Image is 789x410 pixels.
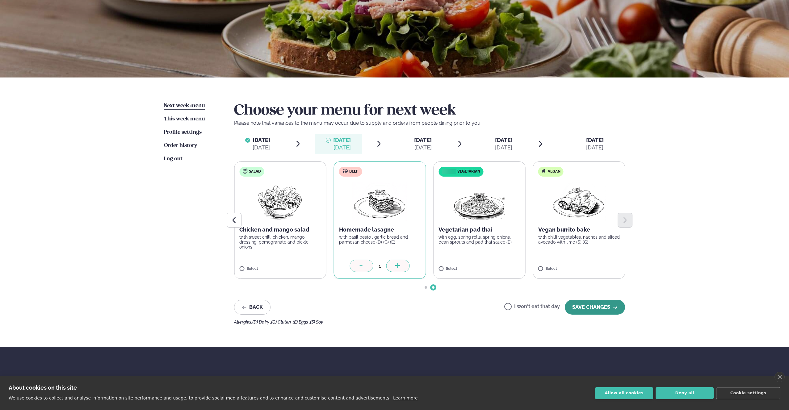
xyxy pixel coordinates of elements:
[252,320,271,324] span: (D) Dairy ,
[239,235,321,249] p: with sweet chilli chicken, mango dressing, pomegranate and pickle onions
[538,226,620,233] p: Vegan burrito bake
[164,103,205,108] span: Next week menu
[439,235,520,245] p: with egg, spring rolls, spring onions, bean sprouts and pad thai sauce (E)
[774,372,785,382] a: close
[164,142,197,149] a: Order history
[253,137,270,143] span: [DATE]
[457,169,480,174] span: Vegetarian
[414,144,432,151] div: [DATE]
[586,137,604,143] span: [DATE]
[234,119,625,127] p: Please note that variances to the menu may occur due to supply and orders from people dining prio...
[234,102,625,119] h2: Choose your menu for next week
[227,213,241,228] button: Previous slide
[164,129,202,136] a: Profile settings
[234,320,625,324] div: Allergies:
[9,395,391,400] p: We use cookies to collect and analyse information on site performance and usage, to provide socia...
[495,137,513,143] span: [DATE]
[164,116,205,122] span: This week menu
[716,387,780,399] button: Cookie settings
[333,144,351,151] div: [DATE]
[310,320,323,324] span: (S) Soy
[249,169,261,174] span: Salad
[373,262,386,270] div: 1
[618,213,632,228] button: Next slide
[452,182,506,221] img: Spagetti.png
[393,395,418,400] a: Learn more
[164,130,202,135] span: Profile settings
[495,144,513,151] div: [DATE]
[164,155,183,163] a: Log out
[474,371,506,384] span: Contact us
[349,169,358,174] span: Beef
[339,226,421,233] p: Homemade lasagne
[164,102,205,110] a: Next week menu
[425,286,427,289] span: Go to slide 1
[565,300,625,315] button: SAVE CHANGES
[586,144,604,151] div: [DATE]
[414,137,432,143] span: [DATE]
[552,182,606,221] img: Enchilada.png
[541,169,546,174] img: Vegan.svg
[293,320,310,324] span: (E) Eggs ,
[538,235,620,245] p: with chilli vegetables, nachos and sliced avocado with lime (S) (G)
[548,169,560,174] span: Vegan
[656,387,714,399] button: Deny all
[439,226,520,233] p: Vegetarian pad thai
[234,300,271,315] button: Back
[432,286,434,289] span: Go to slide 2
[164,156,183,161] span: Log out
[242,169,247,174] img: salad.svg
[440,169,457,175] img: icon
[353,182,407,221] img: Lasagna.png
[253,182,308,221] img: Salad.png
[333,137,351,143] span: [DATE]
[339,235,421,245] p: with basil pesto , garlic bread and parmesan cheese (D) (G) (E)
[595,387,653,399] button: Allow all cookies
[164,115,205,123] a: This week menu
[253,144,270,151] div: [DATE]
[9,384,77,391] strong: About cookies on this site
[271,320,293,324] span: (G) Gluten ,
[164,143,197,148] span: Order history
[343,169,348,174] img: beef.svg
[239,226,321,233] p: Chicken and mango salad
